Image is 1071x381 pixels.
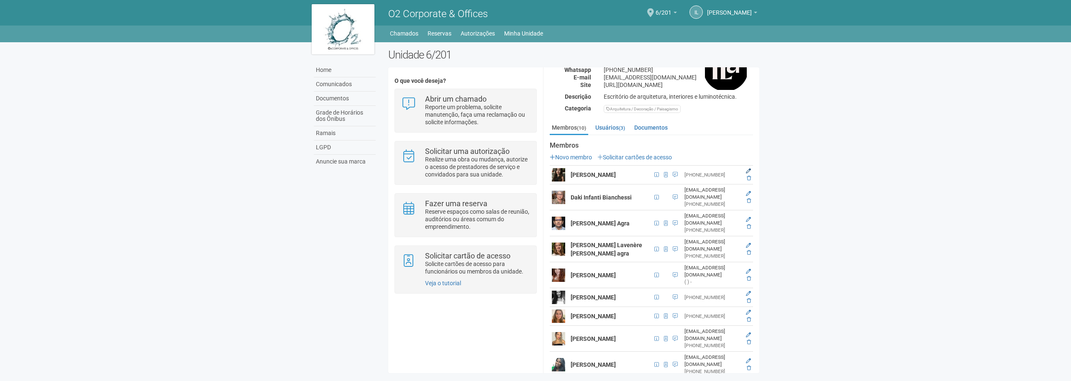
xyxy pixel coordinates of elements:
[746,291,751,297] a: Editar membro
[747,339,751,345] a: Excluir membro
[314,92,376,106] a: Documentos
[580,82,591,88] strong: Site
[395,78,536,84] h4: O que você deseja?
[425,208,530,230] p: Reserve espaços como salas de reunião, auditórios ou áreas comum do empreendimento.
[577,125,586,131] small: (10)
[747,298,751,304] a: Excluir membro
[684,212,740,227] div: [EMAIL_ADDRESS][DOMAIN_NAME]
[552,243,565,256] img: user.png
[747,276,751,281] a: Excluir membro
[571,242,642,257] strong: [PERSON_NAME] Lavenère [PERSON_NAME] agra
[684,313,740,320] div: [PHONE_NUMBER]
[747,250,751,256] a: Excluir membro
[604,105,681,113] div: Arquitetura / Decoração / Paisagismo
[747,198,751,204] a: Excluir membro
[571,294,616,301] strong: [PERSON_NAME]
[552,268,565,282] img: user.png
[571,361,616,368] strong: [PERSON_NAME]
[746,309,751,315] a: Editar membro
[656,10,677,17] a: 6/201
[746,168,751,174] a: Editar membro
[425,147,510,156] strong: Solicitar uma autorização
[684,368,740,375] div: [PHONE_NUMBER]
[314,155,376,169] a: Anuncie sua marca
[571,194,632,201] strong: Daki Infanti Bianchessi
[746,358,751,364] a: Editar membro
[707,1,752,16] span: Isabela Lavenère Machado Agra
[552,291,565,304] img: user.png
[571,335,616,342] strong: [PERSON_NAME]
[747,224,751,230] a: Excluir membro
[684,253,740,260] div: [PHONE_NUMBER]
[684,264,740,279] div: [EMAIL_ADDRESS][DOMAIN_NAME]
[425,280,461,286] a: Veja o tutorial
[552,191,565,204] img: user.png
[401,95,530,126] a: Abrir um chamado Reporte um problema, solicite manutenção, faça uma reclamação ou solicite inform...
[552,309,565,323] img: user.png
[552,217,565,230] img: user.png
[574,74,591,81] strong: E-mail
[314,126,376,141] a: Ramais
[684,279,740,286] div: ( ) -
[401,200,530,230] a: Fazer uma reserva Reserve espaços como salas de reunião, auditórios ou áreas comum do empreendime...
[314,63,376,77] a: Home
[597,154,672,161] a: Solicitar cartões de acesso
[684,354,740,368] div: [EMAIL_ADDRESS][DOMAIN_NAME]
[565,105,591,112] strong: Categoria
[746,217,751,222] a: Editar membro
[425,260,530,275] p: Solicite cartões de acesso para funcionários ou membros da unidade.
[571,220,630,227] strong: [PERSON_NAME] Agra
[747,175,751,181] a: Excluir membro
[550,121,588,135] a: Membros(10)
[684,171,740,179] div: [PHONE_NUMBER]
[684,227,740,234] div: [PHONE_NUMBER]
[552,358,565,371] img: user.png
[388,49,759,61] h2: Unidade 6/201
[425,199,487,208] strong: Fazer uma reserva
[401,252,530,275] a: Solicitar cartão de acesso Solicite cartões de acesso para funcionários ou membros da unidade.
[552,168,565,182] img: user.png
[571,313,616,320] strong: [PERSON_NAME]
[684,201,740,208] div: [PHONE_NUMBER]
[571,171,616,178] strong: [PERSON_NAME]
[747,365,751,371] a: Excluir membro
[656,1,671,16] span: 6/201
[746,268,751,274] a: Editar membro
[565,93,591,100] strong: Descrição
[314,77,376,92] a: Comunicados
[425,103,530,126] p: Reporte um problema, solicite manutenção, faça uma reclamação ou solicite informações.
[684,328,740,342] div: [EMAIL_ADDRESS][DOMAIN_NAME]
[684,294,740,301] div: [PHONE_NUMBER]
[312,4,374,54] img: logo.jpg
[597,66,759,74] div: [PHONE_NUMBER]
[571,272,616,279] strong: [PERSON_NAME]
[619,125,625,131] small: (3)
[425,251,510,260] strong: Solicitar cartão de acesso
[564,66,591,73] strong: Whatsapp
[746,332,751,338] a: Editar membro
[746,243,751,248] a: Editar membro
[314,106,376,126] a: Grade de Horários dos Ônibus
[425,156,530,178] p: Realize uma obra ou mudança, autorize o acesso de prestadores de serviço e convidados para sua un...
[597,74,759,81] div: [EMAIL_ADDRESS][DOMAIN_NAME]
[550,142,753,149] strong: Membros
[593,121,627,134] a: Usuários(3)
[746,191,751,197] a: Editar membro
[684,238,740,253] div: [EMAIL_ADDRESS][DOMAIN_NAME]
[550,154,592,161] a: Novo membro
[428,28,451,39] a: Reservas
[684,187,740,201] div: [EMAIL_ADDRESS][DOMAIN_NAME]
[401,148,530,178] a: Solicitar uma autorização Realize uma obra ou mudança, autorize o acesso de prestadores de serviç...
[388,8,488,20] span: O2 Corporate & Offices
[707,10,757,17] a: [PERSON_NAME]
[747,317,751,322] a: Excluir membro
[425,95,487,103] strong: Abrir um chamado
[552,332,565,345] img: user.png
[390,28,418,39] a: Chamados
[597,93,759,100] div: Escritório de arquitetura, interiores e luminotécnica.
[597,81,759,89] div: [URL][DOMAIN_NAME]
[504,28,543,39] a: Minha Unidade
[684,342,740,349] div: [PHONE_NUMBER]
[689,5,703,19] a: IL
[461,28,495,39] a: Autorizações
